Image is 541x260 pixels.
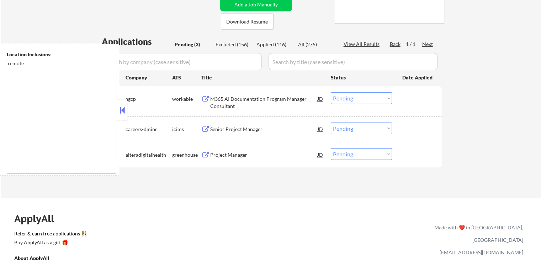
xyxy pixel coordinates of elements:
[402,74,434,81] div: Date Applied
[14,213,62,225] div: ApplyAll
[126,126,172,133] div: careers-dminc
[216,41,251,48] div: Excluded (156)
[14,231,286,239] a: Refer & earn free applications 👯‍♀️
[269,53,437,70] input: Search by title (case sensitive)
[102,37,172,46] div: Applications
[298,41,334,48] div: All (275)
[422,41,434,48] div: Next
[431,221,523,246] div: Made with ❤️ in [GEOGRAPHIC_DATA], [GEOGRAPHIC_DATA]
[172,126,201,133] div: icims
[406,41,422,48] div: 1 / 1
[221,14,274,30] button: Download Resume
[210,126,318,133] div: Senior Project Manager
[7,51,116,58] div: Location Inclusions:
[102,53,262,70] input: Search by company (case sensitive)
[126,95,172,103] div: agcp
[317,92,324,105] div: JD
[390,41,401,48] div: Back
[14,240,85,245] div: Buy ApplyAll as a gift 🎁
[210,95,318,109] div: M365 AI Documentation Program Manager Consultant
[440,249,523,255] a: [EMAIL_ADDRESS][DOMAIN_NAME]
[172,95,201,103] div: workable
[344,41,382,48] div: View All Results
[201,74,324,81] div: Title
[210,151,318,158] div: Project Manager
[175,41,210,48] div: Pending (3)
[126,74,172,81] div: Company
[317,123,324,135] div: JD
[331,71,392,84] div: Status
[126,151,172,158] div: alteradigitalhealth
[14,239,85,248] a: Buy ApplyAll as a gift 🎁
[172,151,201,158] div: greenhouse
[172,74,201,81] div: ATS
[317,148,324,161] div: JD
[256,41,292,48] div: Applied (116)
